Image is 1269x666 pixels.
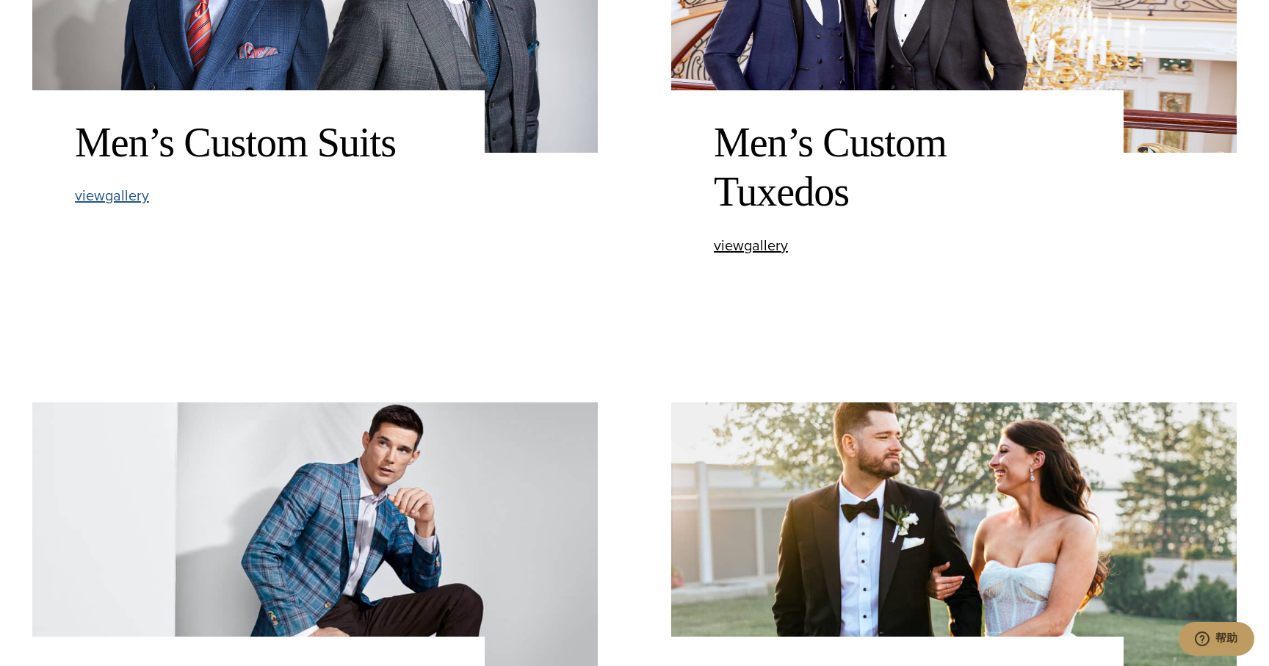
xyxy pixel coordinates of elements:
[75,118,442,167] h2: Men’s Custom Suits
[714,234,788,256] span: view gallery
[75,188,149,203] a: viewgallery
[714,238,788,253] a: viewgallery
[714,118,1081,217] h2: Men’s Custom Tuxedos
[1178,622,1254,659] iframe: 打开一个小组件，您可以在其中与我们的一个专员进行在线交谈
[75,184,149,206] span: view gallery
